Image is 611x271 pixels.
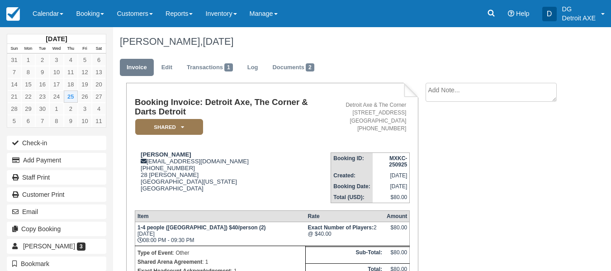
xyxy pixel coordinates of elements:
a: 17 [49,78,63,90]
th: Created: [331,170,373,181]
strong: [DATE] [46,35,67,43]
button: Check-in [7,136,106,150]
td: [DATE] 08:00 PM - 09:30 PM [135,222,305,246]
a: 8 [49,115,63,127]
th: Item [135,211,305,222]
a: 23 [35,90,49,103]
a: Transactions1 [180,59,240,76]
span: Help [516,10,530,17]
a: 6 [21,115,35,127]
th: Fri [78,44,92,54]
h1: Booking Invoice: Detroit Axe, The Corner & Darts Detroit [135,98,331,116]
button: Email [7,204,106,219]
em: SHARED [135,119,203,135]
a: 11 [64,66,78,78]
a: 4 [92,103,106,115]
a: 26 [78,90,92,103]
th: Booking Date: [331,181,373,192]
address: Detroit Axe & The Corner [STREET_ADDRESS] [GEOGRAPHIC_DATA] [PHONE_NUMBER] [334,101,406,133]
a: 29 [21,103,35,115]
span: [DATE] [203,36,233,47]
a: 7 [35,115,49,127]
th: Rate [306,211,384,222]
img: checkfront-main-nav-mini-logo.png [6,7,20,21]
td: 2 @ $40.00 [306,222,384,246]
a: 4 [64,54,78,66]
div: D [542,7,557,21]
button: Add Payment [7,153,106,167]
a: Edit [155,59,179,76]
a: 19 [78,78,92,90]
a: 31 [7,54,21,66]
th: Sat [92,44,106,54]
a: [PERSON_NAME] 3 [7,239,106,253]
a: 1 [49,103,63,115]
h1: [PERSON_NAME], [120,36,564,47]
td: [DATE] [373,181,410,192]
a: 11 [92,115,106,127]
a: 10 [78,115,92,127]
strong: Type of Event [137,250,173,256]
p: DG [562,5,596,14]
strong: 1-4 people ([GEOGRAPHIC_DATA]) $40/person (2) [137,224,266,231]
a: 8 [21,66,35,78]
a: 13 [92,66,106,78]
a: 10 [49,66,63,78]
span: 3 [77,242,85,251]
div: [EMAIL_ADDRESS][DOMAIN_NAME] [PHONE_NUMBER] 28 [PERSON_NAME] [GEOGRAPHIC_DATA][US_STATE] [GEOGRAP... [135,151,331,203]
div: $80.00 [387,224,407,238]
a: Invoice [120,59,154,76]
a: Documents2 [265,59,321,76]
a: Customer Print [7,187,106,202]
button: Bookmark [7,257,106,271]
th: Sun [7,44,21,54]
a: 6 [92,54,106,66]
p: : 1 [137,257,303,266]
p: : Other [137,248,303,257]
a: 5 [7,115,21,127]
a: 16 [35,78,49,90]
td: $80.00 [373,192,410,203]
th: Tue [35,44,49,54]
span: 1 [224,63,233,71]
a: 1 [21,54,35,66]
th: Thu [64,44,78,54]
button: Copy Booking [7,222,106,236]
th: Booking ID: [331,152,373,170]
a: 27 [92,90,106,103]
th: Wed [49,44,63,54]
a: 18 [64,78,78,90]
a: 9 [64,115,78,127]
strong: Shared Arena Agreement [137,259,202,265]
th: Sub-Total: [306,247,384,264]
th: Amount [384,211,410,222]
i: Help [508,10,514,17]
a: 14 [7,78,21,90]
a: 9 [35,66,49,78]
strong: [PERSON_NAME] [141,151,191,158]
a: Log [241,59,265,76]
a: 28 [7,103,21,115]
a: 21 [7,90,21,103]
a: Staff Print [7,170,106,185]
a: 15 [21,78,35,90]
td: $80.00 [384,247,410,264]
a: 3 [49,54,63,66]
th: Total (USD): [331,192,373,203]
a: 24 [49,90,63,103]
a: 30 [35,103,49,115]
strong: MXKC-250925 [389,155,407,168]
span: [PERSON_NAME] [23,242,75,250]
a: 2 [64,103,78,115]
span: 2 [306,63,314,71]
a: 20 [92,78,106,90]
th: Mon [21,44,35,54]
a: SHARED [135,119,200,135]
a: 7 [7,66,21,78]
p: Detroit AXE [562,14,596,23]
a: 5 [78,54,92,66]
a: 3 [78,103,92,115]
a: 25 [64,90,78,103]
a: 12 [78,66,92,78]
a: 2 [35,54,49,66]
